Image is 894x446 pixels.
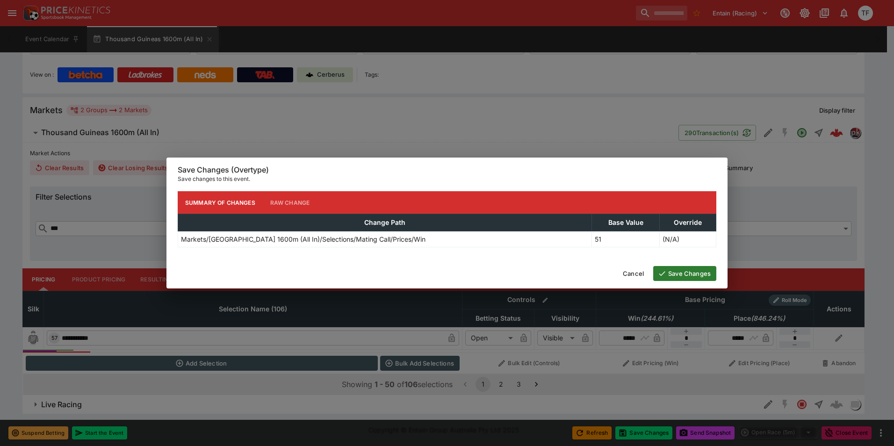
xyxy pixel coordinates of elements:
button: Summary of Changes [178,191,263,214]
th: Base Value [592,214,660,231]
button: Raw Change [263,191,317,214]
td: (N/A) [660,231,716,247]
p: Markets/[GEOGRAPHIC_DATA] 1600m (All In)/Selections/Mating Call/Prices/Win [181,234,425,244]
button: Cancel [617,266,649,281]
th: Change Path [178,214,592,231]
th: Override [660,214,716,231]
button: Save Changes [653,266,716,281]
td: 51 [592,231,660,247]
h6: Save Changes (Overtype) [178,165,716,175]
p: Save changes to this event. [178,174,716,184]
